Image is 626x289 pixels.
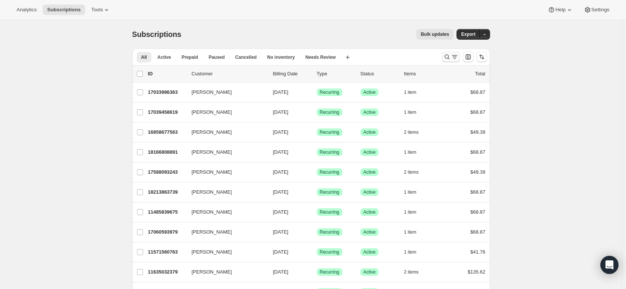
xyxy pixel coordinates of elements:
div: 17060593979[PERSON_NAME][DATE]SuccessRecurringSuccessActive1 item$68.87 [148,227,486,237]
span: Recurring [320,89,339,95]
p: 11485839675 [148,208,186,216]
span: $135.62 [468,269,486,275]
span: Needs Review [305,54,336,60]
span: [PERSON_NAME] [192,228,232,236]
button: [PERSON_NAME] [187,266,263,278]
span: 2 items [404,169,419,175]
div: 18213863739[PERSON_NAME][DATE]SuccessRecurringSuccessActive1 item$68.87 [148,187,486,197]
button: 1 item [404,107,425,118]
span: Cancelled [235,54,257,60]
p: 17039458619 [148,109,186,116]
span: [DATE] [273,209,289,215]
span: Active [363,169,376,175]
div: Open Intercom Messenger [600,256,618,274]
span: Active [363,249,376,255]
div: Items [404,70,442,78]
span: Recurring [320,269,339,275]
span: [PERSON_NAME] [192,148,232,156]
button: [PERSON_NAME] [187,226,263,238]
span: [PERSON_NAME] [192,89,232,96]
button: [PERSON_NAME] [187,146,263,158]
button: Sort the results [476,52,487,62]
button: Analytics [12,5,41,15]
div: 11571560763[PERSON_NAME][DATE]SuccessRecurringSuccessActive1 item$41.76 [148,247,486,257]
span: Active [363,109,376,115]
button: Settings [579,5,614,15]
div: 18166808891[PERSON_NAME][DATE]SuccessRecurringSuccessActive1 item$68.87 [148,147,486,157]
span: Active [363,269,376,275]
button: [PERSON_NAME] [187,186,263,198]
span: Recurring [320,129,339,135]
p: Total [475,70,485,78]
button: 1 item [404,147,425,157]
span: [DATE] [273,249,289,255]
span: $68.87 [470,209,486,215]
span: $68.87 [470,149,486,155]
span: Subscriptions [47,7,81,13]
span: [PERSON_NAME] [192,208,232,216]
span: [DATE] [273,109,289,115]
span: Settings [591,7,609,13]
div: IDCustomerBilling DateTypeStatusItemsTotal [148,70,486,78]
span: Active [363,129,376,135]
span: [PERSON_NAME] [192,268,232,276]
span: 2 items [404,129,419,135]
span: Subscriptions [132,30,182,38]
button: Search and filter results [442,52,460,62]
span: $49.39 [470,129,486,135]
div: 11635032379[PERSON_NAME][DATE]SuccessRecurringSuccessActive2 items$135.62 [148,267,486,277]
button: 1 item [404,247,425,257]
button: 1 item [404,207,425,217]
span: Recurring [320,189,339,195]
span: 1 item [404,209,417,215]
span: $68.87 [470,189,486,195]
p: Customer [192,70,267,78]
p: 17588093243 [148,168,186,176]
span: $41.76 [470,249,486,255]
p: Billing Date [273,70,311,78]
span: 1 item [404,149,417,155]
span: Prepaid [182,54,198,60]
span: [DATE] [273,229,289,235]
div: 17039458619[PERSON_NAME][DATE]SuccessRecurringSuccessActive1 item$68.87 [148,107,486,118]
span: Recurring [320,149,339,155]
button: [PERSON_NAME] [187,206,263,218]
span: No inventory [267,54,295,60]
span: $49.39 [470,169,486,175]
span: $68.87 [470,89,486,95]
div: 16858677563[PERSON_NAME][DATE]SuccessRecurringSuccessActive2 items$49.39 [148,127,486,138]
span: 1 item [404,229,417,235]
span: [PERSON_NAME] [192,248,232,256]
p: 16858677563 [148,128,186,136]
span: Active [363,149,376,155]
button: Tools [87,5,115,15]
div: 17033986363[PERSON_NAME][DATE]SuccessRecurringSuccessActive1 item$68.87 [148,87,486,98]
div: 11485839675[PERSON_NAME][DATE]SuccessRecurringSuccessActive1 item$68.87 [148,207,486,217]
span: Bulk updates [421,31,449,37]
span: [DATE] [273,269,289,275]
span: 1 item [404,249,417,255]
button: [PERSON_NAME] [187,246,263,258]
p: 17060593979 [148,228,186,236]
button: [PERSON_NAME] [187,166,263,178]
p: 11571560763 [148,248,186,256]
span: Recurring [320,109,339,115]
button: 1 item [404,87,425,98]
span: Recurring [320,169,339,175]
div: Type [317,70,354,78]
button: 2 items [404,127,427,138]
span: 1 item [404,189,417,195]
span: Active [363,89,376,95]
span: Analytics [17,7,37,13]
span: Recurring [320,229,339,235]
span: [PERSON_NAME] [192,168,232,176]
p: ID [148,70,186,78]
p: 17033986363 [148,89,186,96]
p: 11635032379 [148,268,186,276]
span: [DATE] [273,89,289,95]
span: Export [461,31,475,37]
span: [PERSON_NAME] [192,109,232,116]
button: 1 item [404,187,425,197]
span: 2 items [404,269,419,275]
span: 1 item [404,89,417,95]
